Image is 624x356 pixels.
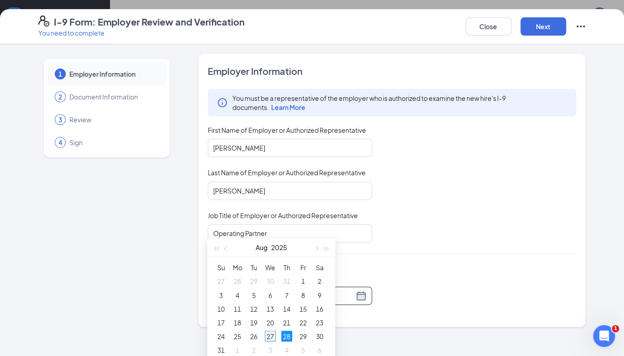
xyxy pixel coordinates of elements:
td: 2025-08-11 [229,302,246,315]
div: 10 [215,303,226,314]
td: 2025-08-06 [262,288,278,302]
td: 2025-08-28 [278,329,295,343]
td: 2025-07-29 [246,274,262,288]
div: 1 [298,276,309,287]
div: 22 [298,317,309,328]
div: 26 [248,330,259,341]
input: Enter your first name [208,139,372,157]
div: 16 [314,303,325,314]
div: 9 [314,289,325,300]
div: 25 [232,330,243,341]
th: Sa [311,261,328,274]
td: 2025-07-30 [262,274,278,288]
td: 2025-07-27 [213,274,229,288]
td: 2025-08-22 [295,315,311,329]
th: Fr [295,261,311,274]
span: 1 [612,325,619,332]
input: Enter job title [208,224,372,242]
div: 21 [281,317,292,328]
div: 2 [248,344,259,355]
span: 1 [58,69,62,79]
td: 2025-08-16 [311,302,328,315]
td: 2025-07-28 [229,274,246,288]
td: 2025-08-15 [295,302,311,315]
h4: I-9 Form: Employer Review and Verification [54,16,245,28]
td: 2025-08-02 [311,274,328,288]
svg: FormI9EVerifyIcon [38,16,49,26]
button: Aug [256,238,267,257]
th: Su [213,261,229,274]
span: You must be a representative of the employer who is authorized to examine the new hire's I-9 docu... [232,94,567,112]
td: 2025-08-27 [262,329,278,343]
div: 5 [298,344,309,355]
div: 23 [314,317,325,328]
a: Learn More [269,103,305,111]
span: Document Information [69,92,157,101]
td: 2025-08-24 [213,329,229,343]
td: 2025-08-12 [246,302,262,315]
th: Th [278,261,295,274]
span: 4 [58,138,62,147]
div: 8 [298,289,309,300]
button: 2025 [271,238,287,257]
div: 13 [265,303,276,314]
div: 18 [232,317,243,328]
span: 3 [58,115,62,124]
div: 20 [265,317,276,328]
iframe: Intercom live chat [593,325,615,347]
span: Employer Information [69,69,157,79]
td: 2025-08-07 [278,288,295,302]
th: We [262,261,278,274]
div: 24 [215,330,226,341]
div: 12 [248,303,259,314]
td: 2025-08-17 [213,315,229,329]
th: Mo [229,261,246,274]
td: 2025-08-18 [229,315,246,329]
span: Last Name of Employer or Authorized Representative [208,168,366,177]
div: 6 [314,344,325,355]
span: Job Title of Employer or Authorized Representative [208,211,358,220]
div: 4 [232,289,243,300]
span: Learn More [271,103,305,111]
span: Review [69,115,157,124]
div: 30 [314,330,325,341]
div: 3 [215,289,226,300]
td: 2025-08-05 [246,288,262,302]
td: 2025-08-26 [246,329,262,343]
div: 28 [281,330,292,341]
div: 28 [232,276,243,287]
div: 2 [314,276,325,287]
span: 2 [58,92,62,101]
button: Next [520,17,566,36]
div: 29 [298,330,309,341]
div: 31 [215,344,226,355]
td: 2025-08-29 [295,329,311,343]
svg: Ellipses [575,21,586,32]
span: Sign [69,138,157,147]
td: 2025-08-23 [311,315,328,329]
div: 14 [281,303,292,314]
div: 3 [265,344,276,355]
th: Tu [246,261,262,274]
td: 2025-08-19 [246,315,262,329]
div: 30 [265,276,276,287]
td: 2025-08-25 [229,329,246,343]
div: 27 [215,276,226,287]
div: 1 [232,344,243,355]
span: Employer Information [208,65,577,78]
td: 2025-08-04 [229,288,246,302]
input: Enter your last name [208,182,372,200]
div: 29 [248,276,259,287]
td: 2025-08-01 [295,274,311,288]
td: 2025-07-31 [278,274,295,288]
td: 2025-08-10 [213,302,229,315]
td: 2025-08-13 [262,302,278,315]
div: 4 [281,344,292,355]
svg: Info [217,97,228,108]
td: 2025-08-30 [311,329,328,343]
button: Close [466,17,511,36]
td: 2025-08-14 [278,302,295,315]
div: 31 [281,276,292,287]
td: 2025-08-03 [213,288,229,302]
div: 6 [265,289,276,300]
